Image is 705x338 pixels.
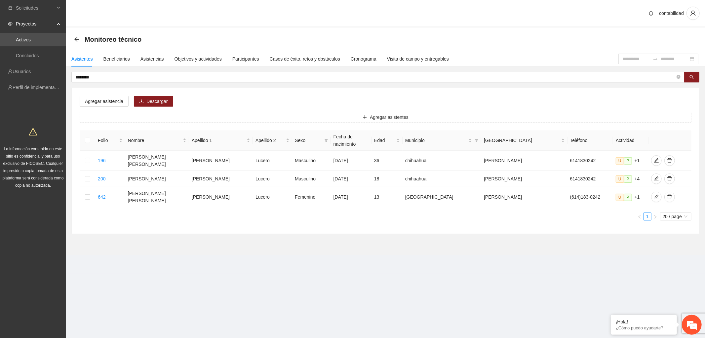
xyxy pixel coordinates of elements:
div: Objetivos y actividades [175,55,222,63]
span: Solicitudes [16,1,55,15]
td: [PERSON_NAME] [PERSON_NAME] [125,187,189,207]
span: filter [324,138,328,142]
button: edit [651,155,662,166]
a: 642 [98,194,105,200]
span: to [653,56,658,62]
p: ¿Cómo puedo ayudarte? [616,325,672,330]
th: Teléfono [568,130,613,151]
th: Fecha de nacimiento [331,130,372,151]
td: chihuahua [403,151,481,171]
td: [PERSON_NAME] [125,171,189,187]
span: Sexo [295,137,321,144]
textarea: Escriba su mensaje y pulse “Intro” [3,181,126,204]
th: Nombre [125,130,189,151]
div: Beneficiarios [103,55,130,63]
a: Concluidos [16,53,39,58]
td: [PERSON_NAME] [PERSON_NAME] [125,151,189,171]
td: [PERSON_NAME] [481,151,567,171]
button: edit [651,173,662,184]
button: downloadDescargar [134,96,173,107]
th: Folio [95,130,125,151]
button: delete [664,192,675,202]
li: Previous Page [636,213,644,220]
td: +1 [613,151,648,171]
span: Proyectos [16,17,55,30]
span: user [687,10,699,16]
a: 196 [98,158,105,163]
button: Agregar asistencia [80,96,129,107]
span: arrow-left [74,37,79,42]
th: Edad [372,130,403,151]
td: 36 [372,151,403,171]
div: Visita de campo y entregables [387,55,449,63]
button: bell [646,8,656,19]
td: +4 [613,171,648,187]
span: P [624,194,632,201]
a: Perfil de implementadora [13,85,64,90]
td: chihuahua [403,171,481,187]
div: Minimizar ventana de chat en vivo [108,3,124,19]
td: [GEOGRAPHIC_DATA] [403,187,481,207]
button: left [636,213,644,220]
div: Back [74,37,79,42]
td: Lucero [253,187,292,207]
span: U [616,194,624,201]
td: Femenino [292,187,331,207]
button: delete [664,155,675,166]
li: Next Page [651,213,659,220]
span: delete [665,194,675,200]
span: left [638,215,642,219]
td: [DATE] [331,171,372,187]
button: plusAgregar asistentes [80,112,691,122]
li: 1 [644,213,651,220]
span: search [689,75,694,80]
span: contabilidad [659,11,684,16]
td: [PERSON_NAME] [481,171,567,187]
span: Folio [98,137,117,144]
td: Lucero [253,151,292,171]
a: Activos [16,37,31,42]
div: Cronograma [351,55,376,63]
th: Municipio [403,130,481,151]
td: 18 [372,171,403,187]
span: warning [29,127,37,136]
a: 1 [644,213,651,220]
span: La información contenida en este sitio es confidencial y para uso exclusivo de FICOSEC. Cualquier... [3,147,64,188]
th: Colonia [481,130,567,151]
a: 200 [98,176,105,181]
div: Asistentes [71,55,93,63]
span: inbox [8,6,13,10]
td: +1 [613,187,648,207]
span: Apellido 1 [192,137,245,144]
button: user [686,7,700,20]
td: Masculino [292,151,331,171]
td: (614)183-0242 [568,187,613,207]
span: P [624,157,632,165]
span: download [139,99,144,104]
td: [PERSON_NAME] [189,151,253,171]
button: delete [664,173,675,184]
div: ¡Hola! [616,319,672,324]
span: Apellido 2 [255,137,285,144]
div: Page Size [660,213,691,220]
th: Apellido 2 [253,130,292,151]
span: Monitoreo técnico [85,34,141,45]
span: Agregar asistentes [370,114,409,121]
th: Apellido 1 [189,130,253,151]
span: plus [363,115,367,120]
span: close-circle [677,74,681,80]
td: [PERSON_NAME] [189,187,253,207]
span: Nombre [128,137,181,144]
span: right [653,215,657,219]
span: filter [323,135,330,145]
span: filter [473,135,480,145]
td: Masculino [292,171,331,187]
span: U [616,157,624,165]
span: edit [651,158,661,163]
button: search [684,72,699,82]
div: Asistencias [140,55,164,63]
div: Casos de éxito, retos y obstáculos [270,55,340,63]
a: Usuarios [13,69,31,74]
span: edit [651,194,661,200]
span: Edad [374,137,395,144]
